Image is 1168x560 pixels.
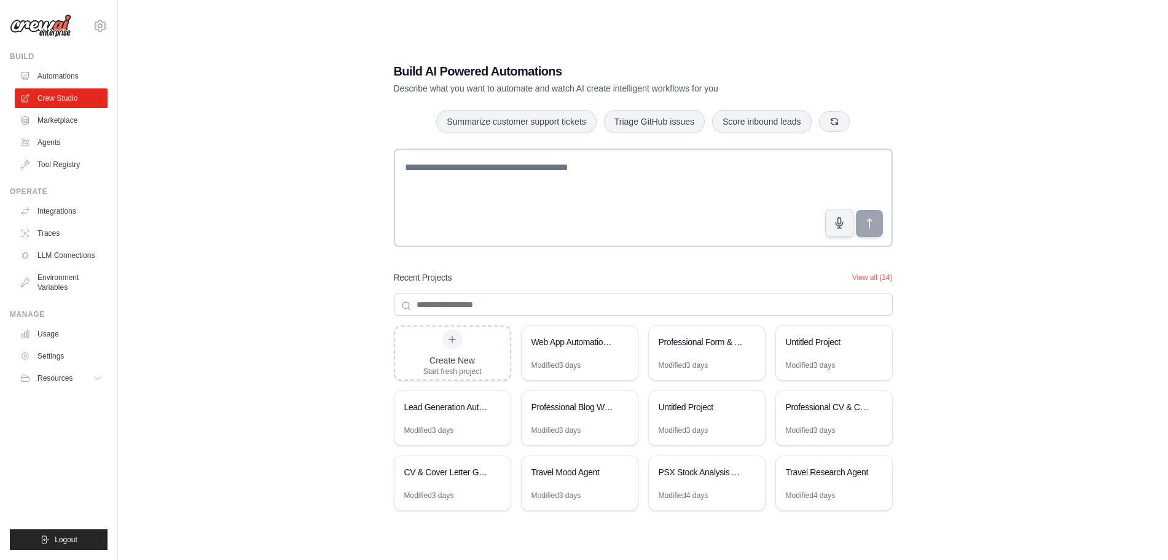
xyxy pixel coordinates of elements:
div: Professional Form & App Generator with Modern UI/UX [659,336,743,348]
a: Crew Studio [15,88,108,108]
div: Start fresh project [423,367,482,376]
div: Modified 3 days [531,360,581,370]
a: Marketplace [15,111,108,130]
a: Tool Registry [15,155,108,174]
button: Logout [10,529,108,550]
div: Build [10,52,108,61]
a: Integrations [15,201,108,221]
div: Web App Automation Suite [531,336,616,348]
h1: Build AI Powered Automations [394,63,807,80]
button: Get new suggestions [819,111,850,132]
div: Untitled Project [786,336,870,348]
a: Traces [15,224,108,243]
span: Logout [55,535,77,545]
div: Modified 3 days [786,426,836,435]
div: PSX Stock Analysis Automation [659,466,743,478]
h3: Recent Projects [394,271,452,284]
div: Create New [423,354,482,367]
img: Logo [10,14,71,37]
button: View all (14) [852,273,893,282]
button: Score inbound leads [712,110,812,133]
div: Modified 3 days [659,426,708,435]
div: Manage [10,309,108,319]
p: Describe what you want to automate and watch AI create intelligent workflows for you [394,82,807,95]
button: Summarize customer support tickets [436,110,596,133]
a: Automations [15,66,108,86]
a: Environment Variables [15,268,108,297]
span: Resources [37,373,73,383]
div: Modified 3 days [659,360,708,370]
div: Professional Blog Writing Automation [531,401,616,413]
div: Operate [10,187,108,196]
button: Triage GitHub issues [604,110,705,133]
a: Agents [15,133,108,152]
div: Modified 3 days [531,426,581,435]
div: Modified 3 days [531,491,581,500]
div: Modified 4 days [659,491,708,500]
div: Professional CV & Cover Letter Generator [786,401,870,413]
div: Modified 3 days [786,360,836,370]
div: Travel Mood Agent [531,466,616,478]
div: Lead Generation Automation [404,401,488,413]
div: Travel Research Agent [786,466,870,478]
button: Resources [15,368,108,388]
div: Modified 3 days [404,426,454,435]
div: Modified 4 days [786,491,836,500]
div: Modified 3 days [404,491,454,500]
a: Usage [15,324,108,344]
a: Settings [15,346,108,366]
div: CV & Cover Letter Generator [404,466,488,478]
div: Untitled Project [659,401,743,413]
a: LLM Connections [15,246,108,265]
button: Click to speak your automation idea [825,209,853,237]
